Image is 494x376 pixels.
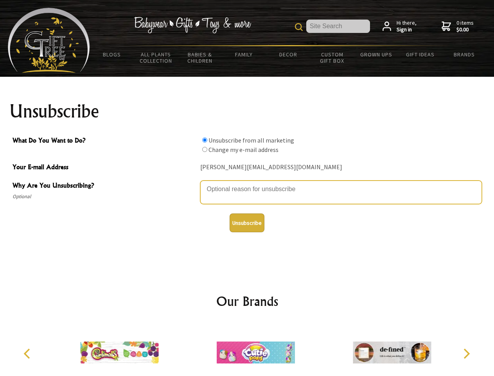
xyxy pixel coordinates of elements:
[200,181,482,204] textarea: Why Are You Unsubscribing?
[134,46,178,69] a: All Plants Collection
[202,147,207,152] input: What Do You Want to Do?
[442,46,487,63] a: Brands
[458,345,475,362] button: Next
[266,46,310,63] a: Decor
[295,23,303,31] img: product search
[16,292,479,311] h2: Our Brands
[354,46,398,63] a: Grown Ups
[200,161,482,174] div: [PERSON_NAME][EMAIL_ADDRESS][DOMAIN_NAME]
[397,20,417,33] span: Hi there,
[208,136,294,144] label: Unsubscribe from all marketing
[13,192,196,201] span: Optional
[398,46,442,63] a: Gift Ideas
[456,19,474,33] span: 0 items
[306,20,370,33] input: Site Search
[397,26,417,33] strong: Sign in
[310,46,354,69] a: Custom Gift Box
[90,46,134,63] a: BLOGS
[383,20,417,33] a: Hi there,Sign in
[208,146,278,154] label: Change my e-mail address
[134,17,251,33] img: Babywear - Gifts - Toys & more
[20,345,37,362] button: Previous
[222,46,266,63] a: Family
[8,8,90,73] img: Babyware - Gifts - Toys and more...
[13,162,196,174] span: Your E-mail Address
[442,20,474,33] a: 0 items$0.00
[456,26,474,33] strong: $0.00
[230,213,264,232] button: Unsubscribe
[202,137,207,143] input: What Do You Want to Do?
[13,181,196,192] span: Why Are You Unsubscribing?
[178,46,222,69] a: Babies & Children
[9,102,485,121] h1: Unsubscribe
[13,136,196,147] span: What Do You Want to Do?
